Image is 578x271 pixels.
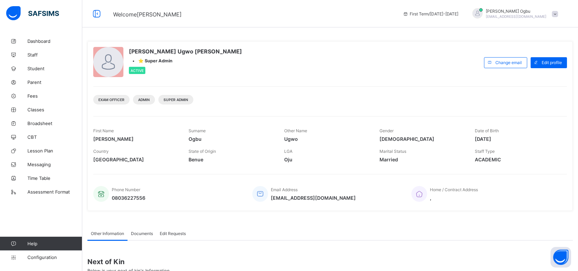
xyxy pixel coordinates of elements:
span: CBT [27,134,82,140]
span: First Name [93,128,114,133]
span: [DEMOGRAPHIC_DATA] [380,136,465,142]
span: Dashboard [27,38,82,44]
span: Student [27,66,82,71]
span: Benue [189,157,274,162]
button: Open asap [551,247,571,268]
span: Phone Number [112,187,140,192]
span: Email Address [271,187,298,192]
span: , [430,195,478,201]
span: Broadsheet [27,121,82,126]
span: Classes [27,107,82,112]
span: State of Origin [189,149,216,154]
span: LGA [284,149,292,154]
span: Staff [27,52,82,58]
span: Other Name [284,128,307,133]
span: Time Table [27,175,82,181]
img: safsims [6,6,59,21]
span: ⭐ Super Admin [138,58,172,63]
span: Marital Status [380,149,406,154]
span: Configuration [27,255,82,260]
span: Date of Birth [475,128,499,133]
span: Help [27,241,82,246]
span: ACADEMIC [475,157,560,162]
span: Welcome [PERSON_NAME] [113,11,182,18]
span: Gender [380,128,394,133]
span: Ugwo [284,136,369,142]
span: Married [380,157,465,162]
span: Documents [131,231,153,236]
span: Change email [495,60,522,65]
div: • [129,58,242,63]
span: Active [131,69,144,73]
span: [PERSON_NAME] Ogbu [486,9,547,14]
span: Oju [284,157,369,162]
span: [PERSON_NAME] Ugwo [PERSON_NAME] [129,48,242,55]
span: Country [93,149,109,154]
span: Edit profile [542,60,562,65]
span: Assessment Format [27,189,82,195]
span: [PERSON_NAME] [93,136,178,142]
span: [EMAIL_ADDRESS][DOMAIN_NAME] [486,14,547,19]
span: Next of Kin [87,258,573,266]
span: Staff Type [475,149,495,154]
span: Parent [27,79,82,85]
span: Edit Requests [160,231,186,236]
span: [GEOGRAPHIC_DATA] [93,157,178,162]
span: Super Admin [164,98,188,102]
span: Surname [189,128,206,133]
span: Fees [27,93,82,99]
span: Exam Officer [98,98,124,102]
span: Ogbu [189,136,274,142]
span: 08036227556 [112,195,145,201]
span: Messaging [27,162,82,167]
span: Other Information [91,231,124,236]
span: [EMAIL_ADDRESS][DOMAIN_NAME] [271,195,356,201]
span: session/term information [403,11,459,16]
span: Lesson Plan [27,148,82,153]
div: AnnOgbu [466,8,562,20]
span: [DATE] [475,136,560,142]
span: Home / Contract Address [430,187,478,192]
span: Admin [138,98,150,102]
